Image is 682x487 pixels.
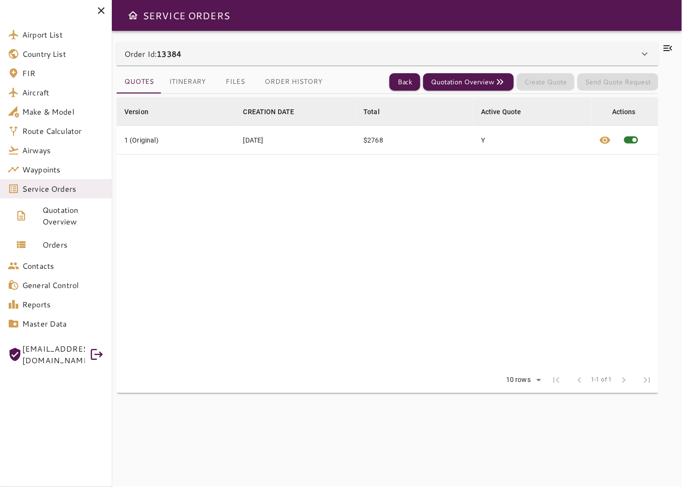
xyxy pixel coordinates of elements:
[117,42,658,66] div: Order Id:13384
[123,6,143,25] button: Open drawer
[22,183,104,195] span: Service Orders
[22,87,104,98] span: Aircraft
[243,106,294,118] div: CREATION DATE
[22,299,104,310] span: Reports
[473,126,591,155] td: Y
[363,106,392,118] span: Total
[481,106,522,118] div: Active Quote
[22,279,104,291] span: General Control
[161,70,214,93] button: Itinerary
[389,73,420,91] button: Back
[504,376,533,384] div: 10 rows
[568,369,591,392] span: Previous Page
[22,318,104,329] span: Master Data
[22,260,104,272] span: Contacts
[363,106,380,118] div: Total
[22,125,104,137] span: Route Calculator
[635,369,658,392] span: Last Page
[545,369,568,392] span: First Page
[22,343,85,366] span: [EMAIL_ADDRESS][DOMAIN_NAME]
[356,126,473,155] td: $2768
[481,106,534,118] span: Active Quote
[214,70,257,93] button: Files
[612,369,635,392] span: Next Page
[591,375,612,385] span: 1-1 of 1
[117,126,236,155] td: 1 (Original)
[500,373,545,387] div: 10 rows
[22,106,104,118] span: Make & Model
[42,204,104,227] span: Quotation Overview
[143,8,230,23] h6: SERVICE ORDERS
[22,145,104,156] span: Airways
[600,134,611,146] span: visibility
[236,126,356,155] td: [DATE]
[257,70,330,93] button: Order History
[117,70,330,93] div: basic tabs example
[22,164,104,175] span: Waypoints
[124,48,181,60] p: Order Id:
[124,106,161,118] span: Version
[423,73,514,91] button: Quotation Overview
[617,126,645,154] span: This quote is already active
[22,48,104,60] span: Country List
[124,106,148,118] div: Version
[22,67,104,79] span: FIR
[157,48,181,59] b: 13384
[243,106,307,118] span: CREATION DATE
[42,239,104,250] span: Orders
[22,29,104,40] span: Airport List
[117,70,161,93] button: Quotes
[594,126,617,154] button: View quote details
